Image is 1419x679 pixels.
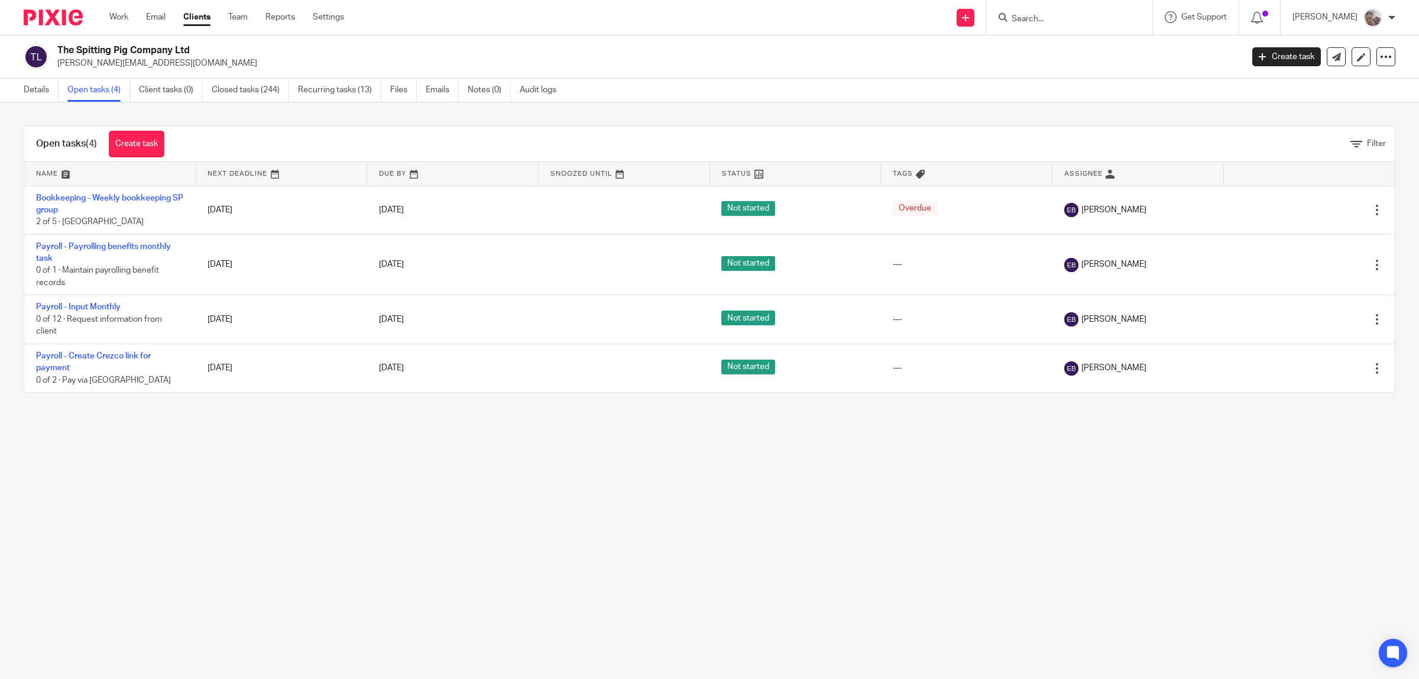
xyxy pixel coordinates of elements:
div: --- [893,362,1041,374]
img: me.jpg [1363,8,1382,27]
p: [PERSON_NAME][EMAIL_ADDRESS][DOMAIN_NAME] [57,57,1235,69]
td: [DATE] [196,186,367,234]
a: Payroll - Create Crezco link for payment [36,352,151,372]
img: svg%3E [1064,258,1078,272]
span: Not started [721,311,775,325]
a: Recurring tasks (13) [298,79,381,102]
span: 0 of 1 · Maintain payrolling benefit records [36,267,159,287]
h1: Open tasks [36,138,97,150]
span: Snoozed Until [550,170,613,177]
a: Emails [426,79,459,102]
td: [DATE] [196,295,367,344]
img: svg%3E [1064,361,1078,376]
a: Create task [109,131,164,157]
span: [DATE] [379,206,404,214]
span: Get Support [1181,13,1227,21]
span: Not started [721,201,775,216]
span: Overdue [893,201,937,216]
span: Not started [721,256,775,271]
span: [PERSON_NAME] [1081,362,1146,374]
a: Work [109,11,128,23]
td: [DATE] [196,344,367,392]
a: Closed tasks (244) [212,79,289,102]
div: --- [893,313,1041,325]
a: Reports [265,11,295,23]
span: [DATE] [379,364,404,372]
img: svg%3E [1064,312,1078,326]
span: [PERSON_NAME] [1081,204,1146,216]
span: Not started [721,360,775,374]
p: [PERSON_NAME] [1292,11,1358,23]
span: [PERSON_NAME] [1081,258,1146,270]
span: [DATE] [379,315,404,324]
img: svg%3E [1064,203,1078,217]
a: Settings [313,11,344,23]
div: --- [893,258,1041,270]
a: Create task [1252,47,1321,66]
span: Filter [1367,140,1386,148]
a: Bookkeeping - Weekly bookkeeping SP group [36,194,183,214]
h2: The Spitting Pig Company Ltd [57,44,999,57]
span: (4) [86,139,97,148]
a: Details [24,79,59,102]
a: Clients [183,11,210,23]
td: [DATE] [196,234,367,295]
a: Audit logs [520,79,565,102]
input: Search [1010,14,1117,25]
img: Pixie [24,9,83,25]
a: Notes (0) [468,79,511,102]
img: svg%3E [24,44,48,69]
a: Payroll - Input Monthly [36,303,121,311]
span: 0 of 2 · Pay via [GEOGRAPHIC_DATA] [36,376,171,384]
a: Team [228,11,248,23]
a: Files [390,79,417,102]
span: [DATE] [379,261,404,269]
span: Tags [893,170,913,177]
span: [PERSON_NAME] [1081,313,1146,325]
span: 2 of 5 · [GEOGRAPHIC_DATA] [36,218,144,226]
span: 0 of 12 · Request information from client [36,315,162,336]
a: Client tasks (0) [139,79,203,102]
a: Open tasks (4) [67,79,130,102]
a: Payroll - Payrolling benefits monthly task [36,242,171,263]
a: Email [146,11,166,23]
span: Status [722,170,751,177]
